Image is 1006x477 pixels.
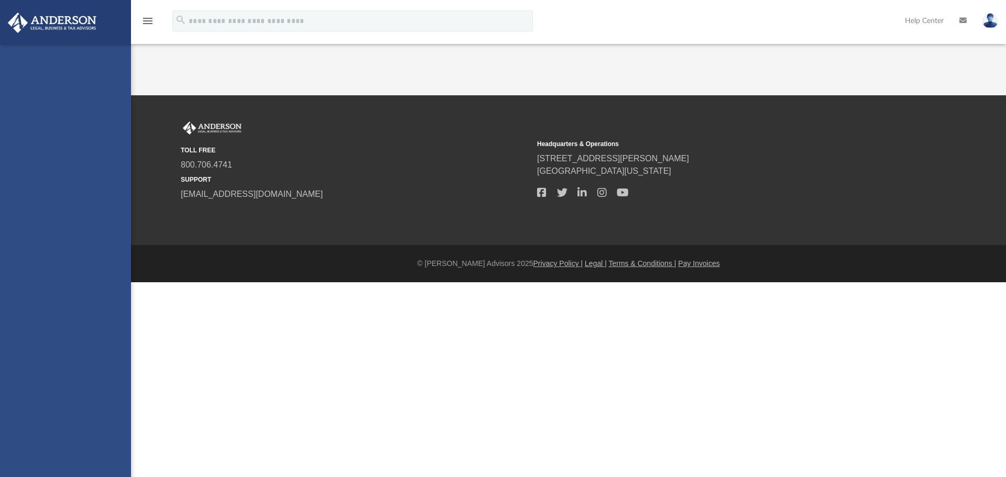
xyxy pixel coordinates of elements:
a: 800.706.4741 [181,160,232,169]
div: © [PERSON_NAME] Advisors 2025 [131,258,1006,269]
small: SUPPORT [181,175,530,184]
small: TOLL FREE [181,146,530,155]
a: [EMAIL_ADDRESS][DOMAIN_NAME] [181,190,323,198]
img: Anderson Advisors Platinum Portal [181,121,244,135]
small: Headquarters & Operations [537,139,886,149]
img: User Pic [982,13,998,28]
a: [STREET_ADDRESS][PERSON_NAME] [537,154,689,163]
i: search [175,14,187,26]
a: Legal | [585,259,607,268]
a: menu [141,20,154,27]
a: Privacy Policy | [533,259,583,268]
a: Pay Invoices [678,259,719,268]
img: Anderson Advisors Platinum Portal [5,13,100,33]
i: menu [141,15,154,27]
a: [GEOGRAPHIC_DATA][US_STATE] [537,167,671,175]
a: Terms & Conditions | [609,259,676,268]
